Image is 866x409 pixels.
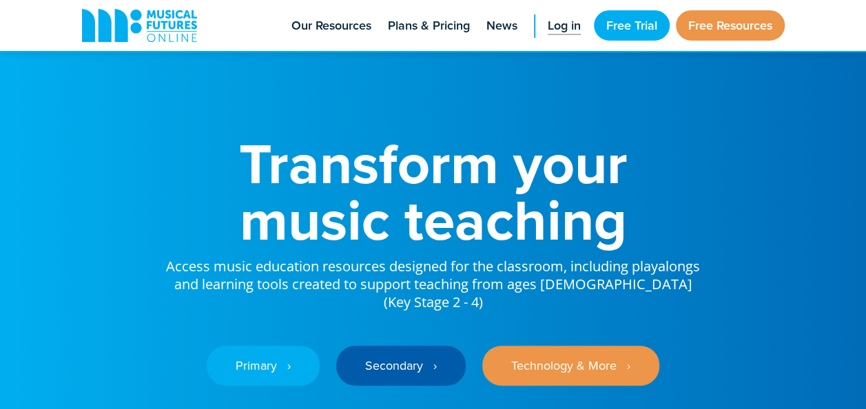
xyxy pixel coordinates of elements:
[388,17,470,35] span: Plans & Pricing
[165,135,702,248] h1: Transform your music teaching
[336,346,466,386] a: Secondary ‎‏‏‎ ‎ ›
[165,248,702,311] p: Access music education resources designed for the classroom, including playalongs and learning to...
[676,10,785,41] a: Free Resources
[594,10,670,41] a: Free Trial
[548,17,581,35] span: Log in
[486,17,517,35] span: News
[482,346,659,386] a: Technology & More ‎‏‏‎ ‎ ›
[291,17,371,35] span: Our Resources
[207,346,320,386] a: Primary ‎‏‏‎ ‎ ›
